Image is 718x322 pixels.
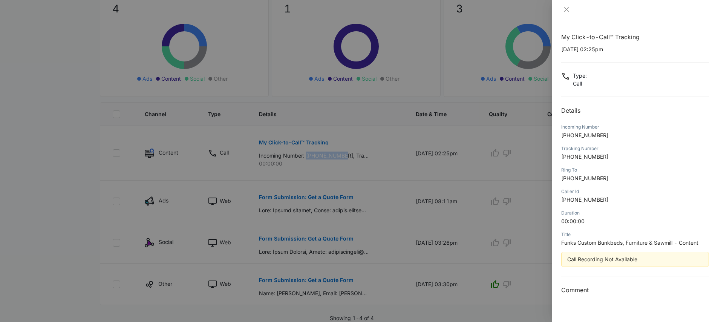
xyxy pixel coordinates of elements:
div: Title [561,231,709,238]
div: Incoming Number [561,124,709,130]
h2: Details [561,106,709,115]
p: [DATE] 02:25pm [561,45,709,53]
button: Close [561,6,572,13]
span: [PHONE_NUMBER] [561,153,608,160]
div: v 4.0.25 [21,12,37,18]
span: Funks Custom Bunkbeds, Furniture & Sawmill - Content [561,239,698,246]
span: [PHONE_NUMBER] [561,175,608,181]
h3: Comment [561,285,709,294]
span: 00:00:00 [561,218,585,224]
span: [PHONE_NUMBER] [561,196,608,203]
img: tab_domain_overview_orange.svg [20,44,26,50]
div: Caller Id [561,188,709,195]
div: Ring To [561,167,709,173]
div: Tracking Number [561,145,709,152]
div: Duration [561,210,709,216]
img: tab_keywords_by_traffic_grey.svg [75,44,81,50]
div: Domain Overview [29,44,67,49]
img: logo_orange.svg [12,12,18,18]
span: close [563,6,570,12]
img: website_grey.svg [12,20,18,26]
p: Type : [573,72,587,80]
p: Call [573,80,587,87]
div: Domain: [DOMAIN_NAME] [20,20,83,26]
h1: My Click-to-Call™ Tracking [561,32,709,41]
span: [PHONE_NUMBER] [561,132,608,138]
div: Keywords by Traffic [83,44,127,49]
div: Call Recording Not Available [567,255,703,264]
